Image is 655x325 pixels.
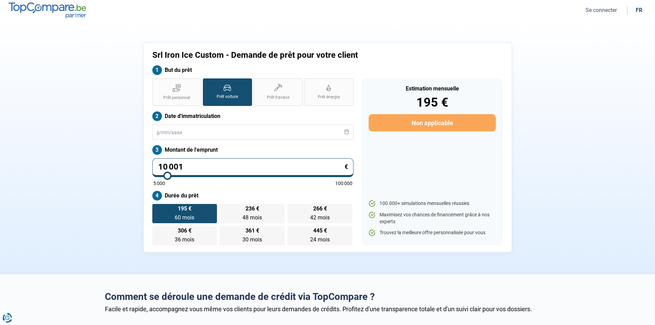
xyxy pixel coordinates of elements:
span: 445 € [313,228,327,234]
span: 36 mois [175,236,194,243]
span: 100 000 [335,181,352,186]
div: Facile et rapide, accompagnez vous même vos clients pour leurs demandes de crédits. Profitez d'un... [105,305,550,313]
span: 5 000 [153,181,165,186]
span: 306 € [178,228,192,234]
input: jj/mm/aaaa [152,124,353,140]
span: Prêt voiture [217,94,238,100]
div: 195 € [369,96,495,109]
span: 48 mois [242,214,262,221]
span: 266 € [313,206,327,212]
li: 100.000+ simulations mensuelles réussies [369,200,495,207]
div: fr [636,7,642,13]
span: 195 € [178,206,192,212]
span: 361 € [245,228,259,234]
label: Montant de l'emprunt [152,145,353,155]
span: Prêt travaux [267,95,290,100]
button: Se connecter [583,7,619,14]
li: Trouvez la meilleure offre personnalisée pour vous [369,229,495,236]
label: But du prêt [152,65,353,75]
h1: Srl Iron Ice Custom - Demande de prêt pour votre client [152,50,413,60]
label: Durée du prêt [152,191,353,201]
button: Non applicable [369,114,495,131]
li: Maximisez vos chances de financement grâce à nos experts [369,212,495,225]
span: 24 mois [310,236,330,243]
span: Prêt personnel [163,95,190,101]
span: 30 mois [242,236,262,243]
div: Estimation mensuelle [369,86,495,91]
span: Prêt énergie [318,94,340,100]
h2: Comment se déroule une demande de crédit via TopCompare ? [105,291,550,303]
span: 42 mois [310,214,330,221]
span: 60 mois [175,214,194,221]
img: TopCompare.be [9,2,86,18]
span: 236 € [245,206,259,212]
span: € [345,164,348,170]
label: Date d'immatriculation [152,111,353,121]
